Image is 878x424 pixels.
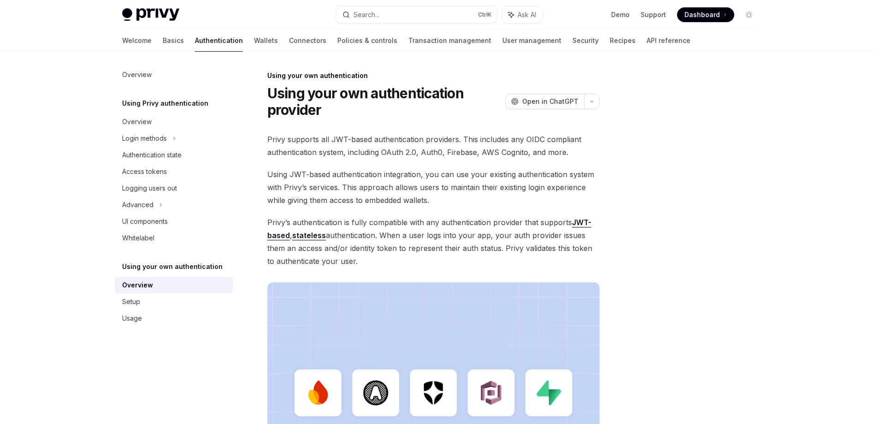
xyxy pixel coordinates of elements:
a: Policies & controls [337,30,397,52]
a: Dashboard [677,7,734,22]
h1: Using your own authentication provider [267,85,501,118]
a: Overview [115,66,233,83]
div: Advanced [122,199,153,210]
a: Support [641,10,666,19]
img: light logo [122,8,179,21]
a: Logging users out [115,180,233,197]
div: Search... [354,9,379,20]
span: Ask AI [518,10,536,19]
a: Setup [115,293,233,310]
div: Setup [122,296,140,307]
button: Search...CtrlK [336,6,497,23]
div: Access tokens [122,166,167,177]
a: User management [502,30,561,52]
a: stateless [292,231,326,240]
span: Ctrl K [478,11,492,18]
h5: Using Privy authentication [122,98,208,109]
div: Overview [122,116,152,127]
a: Wallets [254,30,278,52]
span: Dashboard [684,10,720,19]
button: Ask AI [502,6,542,23]
div: Overview [122,69,152,80]
a: Security [572,30,599,52]
div: Usage [122,313,142,324]
span: Privy’s authentication is fully compatible with any authentication provider that supports , authe... [267,216,600,268]
div: Whitelabel [122,233,154,244]
a: Overview [115,277,233,293]
div: UI components [122,216,168,227]
a: Recipes [610,30,636,52]
div: Logging users out [122,183,177,194]
span: Using JWT-based authentication integration, you can use your existing authentication system with ... [267,168,600,207]
a: UI components [115,213,233,230]
button: Open in ChatGPT [505,94,584,109]
a: Welcome [122,30,152,52]
a: Overview [115,113,233,130]
a: Connectors [289,30,326,52]
div: Overview [122,280,153,291]
a: Demo [611,10,630,19]
a: Usage [115,310,233,327]
div: Login methods [122,133,167,144]
a: Authentication [195,30,243,52]
span: Open in ChatGPT [522,97,578,106]
a: API reference [647,30,690,52]
a: Transaction management [408,30,491,52]
a: Whitelabel [115,230,233,246]
a: Basics [163,30,184,52]
button: Toggle dark mode [742,7,756,22]
div: Authentication state [122,149,182,161]
h5: Using your own authentication [122,261,223,272]
a: Authentication state [115,147,233,163]
div: Using your own authentication [267,71,600,80]
a: Access tokens [115,163,233,180]
span: Privy supports all JWT-based authentication providers. This includes any OIDC compliant authentic... [267,133,600,159]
